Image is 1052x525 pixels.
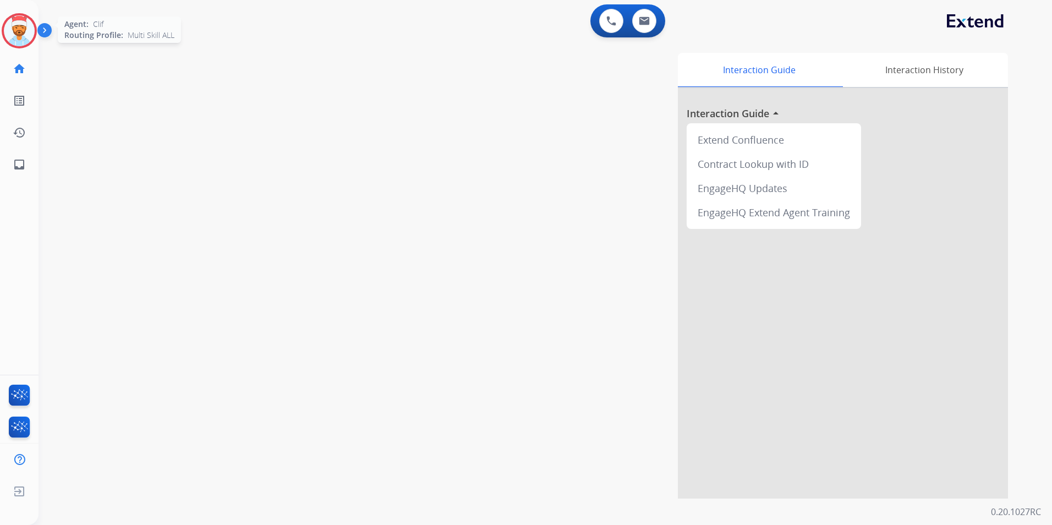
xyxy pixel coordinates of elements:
[13,94,26,107] mat-icon: list_alt
[691,152,857,176] div: Contract Lookup with ID
[13,62,26,75] mat-icon: home
[64,19,89,30] span: Agent:
[13,158,26,171] mat-icon: inbox
[691,200,857,225] div: EngageHQ Extend Agent Training
[840,53,1008,87] div: Interaction History
[691,128,857,152] div: Extend Confluence
[4,15,35,46] img: avatar
[691,176,857,200] div: EngageHQ Updates
[93,19,103,30] span: Clif
[991,505,1041,518] p: 0.20.1027RC
[128,30,174,41] span: Multi Skill ALL
[13,126,26,139] mat-icon: history
[64,30,123,41] span: Routing Profile:
[678,53,840,87] div: Interaction Guide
